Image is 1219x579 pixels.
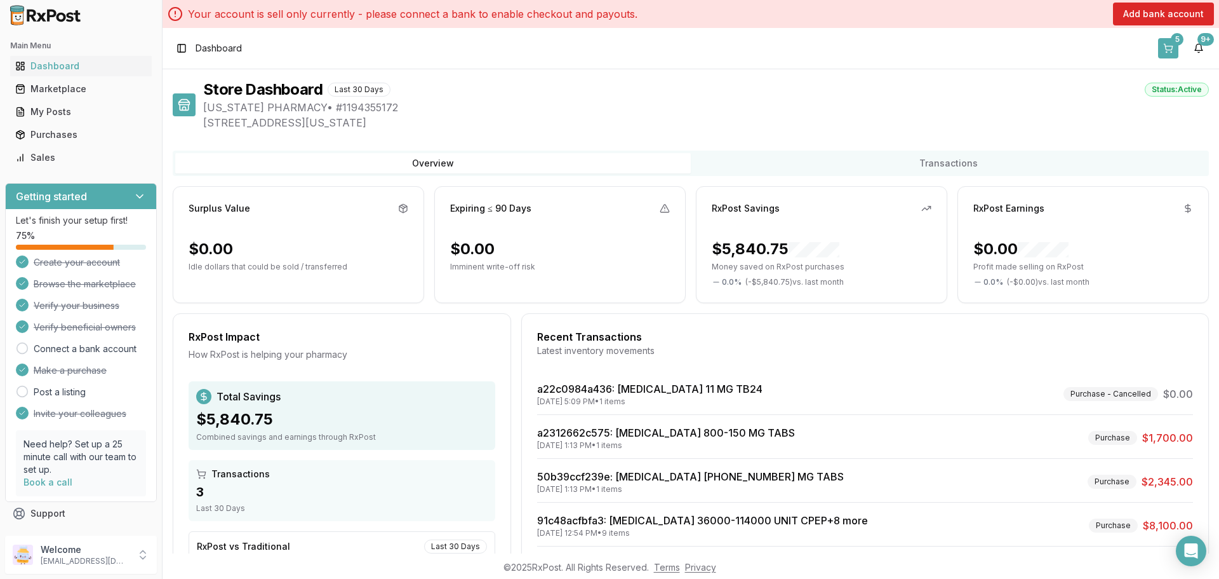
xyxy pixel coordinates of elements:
[983,277,1003,287] span: 0.0 %
[15,83,147,95] div: Marketplace
[537,528,868,538] div: [DATE] 12:54 PM • 9 items
[211,468,270,480] span: Transactions
[196,42,242,55] span: Dashboard
[13,545,33,565] img: User avatar
[722,277,742,287] span: 0.0 %
[1197,33,1214,46] div: 9+
[712,202,780,215] div: RxPost Savings
[189,329,495,344] div: RxPost Impact
[34,407,126,420] span: Invite your colleagues
[16,229,35,242] span: 75 %
[10,55,152,78] a: Dashboard
[15,60,147,72] div: Dashboard
[1176,536,1206,566] div: Open Intercom Messenger
[1063,387,1158,401] div: Purchase - Cancelled
[10,100,152,123] a: My Posts
[537,440,795,451] div: [DATE] 1:13 PM • 1 items
[189,239,233,259] div: $0.00
[196,503,488,514] div: Last 30 Days
[537,344,1193,357] div: Latest inventory movements
[10,41,152,51] h2: Main Menu
[1088,475,1136,489] div: Purchase
[34,321,136,334] span: Verify beneficial owners
[537,397,763,407] div: [DATE] 5:09 PM • 1 items
[5,56,157,76] button: Dashboard
[189,348,495,361] div: How RxPost is helping your pharmacy
[34,256,120,269] span: Create your account
[1089,519,1138,533] div: Purchase
[712,262,931,272] p: Money saved on RxPost purchases
[450,262,670,272] p: Imminent write-off risk
[537,484,844,494] div: [DATE] 1:13 PM • 1 items
[5,525,157,548] button: Feedback
[5,79,157,99] button: Marketplace
[745,277,844,287] span: ( - $5,840.75 ) vs. last month
[196,432,488,442] div: Combined savings and earnings through RxPost
[1171,33,1183,46] div: 5
[203,79,323,100] h1: Store Dashboard
[685,562,716,573] a: Privacy
[450,239,495,259] div: $0.00
[188,6,637,22] p: Your account is sell only currently - please connect a bank to enable checkout and payouts.
[216,389,281,404] span: Total Savings
[1163,386,1193,402] span: $0.00
[189,262,408,272] p: Idle dollars that could be sold / transferred
[196,409,488,430] div: $5,840.75
[41,543,129,556] p: Welcome
[537,470,844,483] a: 50b39ccf239e: [MEDICAL_DATA] [PHONE_NUMBER] MG TABS
[5,502,157,525] button: Support
[16,214,146,227] p: Let's finish your setup first!
[15,151,147,164] div: Sales
[16,189,87,204] h3: Getting started
[5,125,157,145] button: Purchases
[537,329,1193,344] div: Recent Transactions
[34,299,119,312] span: Verify your business
[196,42,242,55] nav: breadcrumb
[691,153,1206,174] button: Transactions
[424,540,487,554] div: Last 30 Days
[1142,430,1193,446] span: $1,700.00
[197,540,290,553] div: RxPost vs Traditional
[1088,431,1137,445] div: Purchase
[5,102,157,122] button: My Posts
[23,438,138,476] p: Need help? Set up a 25 minute call with our team to set up.
[1142,474,1193,489] span: $2,345.00
[973,239,1069,259] div: $0.00
[175,153,691,174] button: Overview
[1143,518,1193,533] span: $8,100.00
[5,147,157,168] button: Sales
[537,383,763,395] a: a22c0984a436: [MEDICAL_DATA] 11 MG TB24
[712,239,839,259] div: $5,840.75
[1189,38,1209,58] button: 9+
[34,386,86,398] a: Post a listing
[450,202,531,215] div: Expiring ≤ 90 Days
[1158,38,1178,58] button: 5
[15,106,147,118] div: My Posts
[196,483,488,501] div: 3
[34,364,107,377] span: Make a purchase
[10,123,152,146] a: Purchases
[973,202,1044,215] div: RxPost Earnings
[537,426,795,439] a: a2312662c575: [MEDICAL_DATA] 800-150 MG TABS
[41,556,129,566] p: [EMAIL_ADDRESS][DOMAIN_NAME]
[654,562,680,573] a: Terms
[1113,3,1214,25] button: Add bank account
[203,100,1209,115] span: [US_STATE] PHARMACY • # 1194355172
[537,514,868,527] a: 91c48acfbfa3: [MEDICAL_DATA] 36000-114000 UNIT CPEP+8 more
[5,5,86,25] img: RxPost Logo
[15,128,147,141] div: Purchases
[203,115,1209,130] span: [STREET_ADDRESS][US_STATE]
[328,83,390,97] div: Last 30 Days
[189,202,250,215] div: Surplus Value
[1145,83,1209,97] div: Status: Active
[1007,277,1089,287] span: ( - $0.00 ) vs. last month
[10,146,152,169] a: Sales
[30,530,74,543] span: Feedback
[34,343,137,355] a: Connect a bank account
[10,78,152,100] a: Marketplace
[34,278,136,290] span: Browse the marketplace
[973,262,1193,272] p: Profit made selling on RxPost
[23,477,72,487] a: Book a call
